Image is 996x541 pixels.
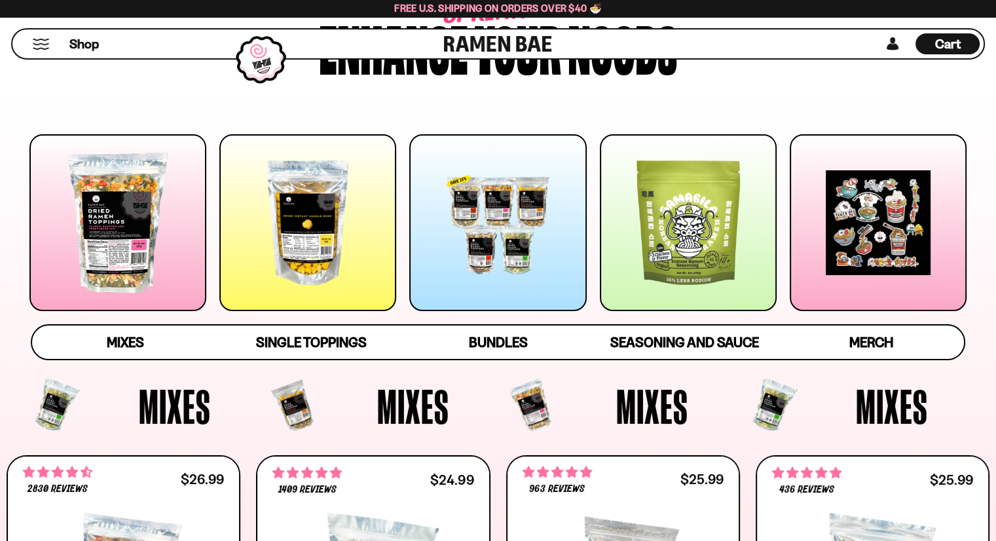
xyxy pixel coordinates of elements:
a: Bundles [405,326,591,359]
span: Seasoning and Sauce [610,334,759,350]
span: Mixes [107,334,144,350]
span: Mixes [377,382,449,430]
span: 436 reviews [779,485,834,495]
span: 2830 reviews [28,484,88,494]
span: Free U.S. Shipping on Orders over $40 🍜 [394,2,602,14]
a: Seasoning and Sauce [591,326,778,359]
span: 4.68 stars [23,464,92,481]
div: noods [568,15,677,77]
span: Single Toppings [256,334,367,350]
a: Merch [778,326,965,359]
span: 4.76 stars [772,464,841,481]
div: Enhance [319,15,468,77]
span: Cart [935,36,961,52]
div: Cart [915,29,980,58]
span: Bundles [468,334,527,350]
span: Mixes [139,382,211,430]
span: 4.76 stars [272,464,342,481]
a: Mixes [32,326,219,359]
span: 1409 reviews [278,485,337,495]
span: Shop [69,35,99,53]
div: your [475,15,561,77]
a: Shop [69,33,99,54]
span: Merch [849,334,893,350]
span: Mixes [856,382,928,430]
button: Mobile Menu Trigger [32,39,50,50]
span: Mixes [616,382,688,430]
div: $25.99 [930,474,973,486]
div: $26.99 [181,473,224,485]
span: 4.75 stars [523,464,592,481]
div: $25.99 [680,473,724,485]
div: $24.99 [430,474,473,486]
a: Single Toppings [218,326,405,359]
span: 963 reviews [529,484,584,494]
